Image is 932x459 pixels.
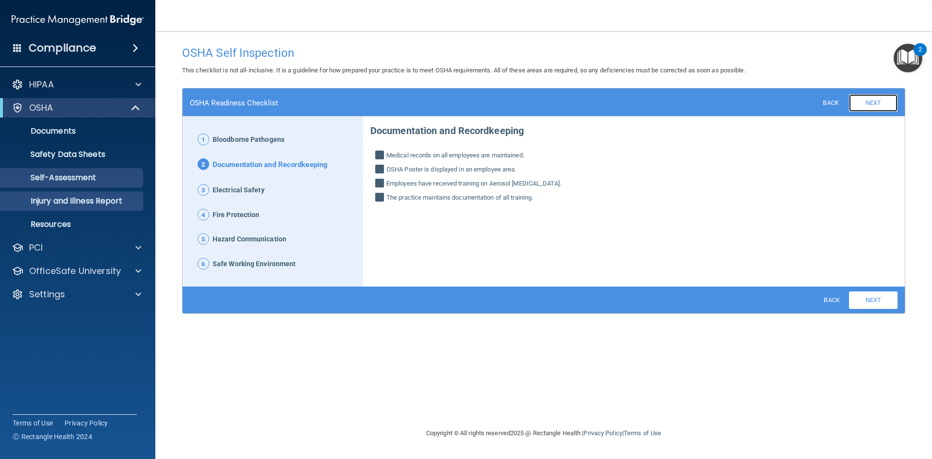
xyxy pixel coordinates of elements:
[375,194,386,204] input: The practice maintains documentation of all training.
[198,233,209,245] span: 5
[29,41,96,55] h4: Compliance
[29,102,53,114] p: OSHA
[583,429,622,437] a: Privacy Policy
[815,96,846,109] a: Back
[190,99,278,107] h4: OSHA Readiness Checklist
[12,79,141,90] a: HIPAA
[12,10,144,30] img: PMB logo
[386,164,516,175] span: OSHA Poster is displayed in an employee area.
[65,418,108,428] a: Privacy Policy
[894,44,922,72] button: Open Resource Center, 2 new notifications
[198,158,209,170] span: 2
[198,184,209,196] span: 3
[6,220,139,229] p: Resources
[12,242,141,254] a: PCI
[198,258,209,270] span: 6
[12,289,141,300] a: Settings
[198,134,209,145] span: 1
[370,117,898,140] p: Documentation and Recordkeeping
[375,166,386,175] input: OSHA Poster is displayed in an employee area.
[849,94,898,112] a: Next
[815,293,847,306] a: Back
[29,79,54,90] p: HIPAA
[375,180,386,189] input: Employees have received training on Aerosol [MEDICAL_DATA].
[6,196,139,206] p: Injury and Illness Report
[12,265,141,277] a: OfficeSafe University
[12,102,141,114] a: OSHA
[386,192,533,204] span: The practice maintains documentation of all training.
[849,291,898,309] a: Next
[29,265,121,277] p: OfficeSafe University
[624,429,661,437] a: Terms of Use
[182,47,905,59] h4: OSHA Self Inspection
[6,126,139,136] p: Documents
[29,242,43,254] p: PCI
[182,67,746,74] span: This checklist is not all-inclusive. It is a guideline for how prepared your practice is to meet ...
[213,134,284,146] span: Bloodborne Pathogens
[213,233,286,246] span: Hazard Communication
[366,418,721,449] div: Copyright © All rights reserved 2025 @ Rectangle Health | |
[13,432,92,442] span: Ⓒ Rectangle Health 2024
[375,152,386,161] input: Medical records on all employees are maintained.
[213,258,296,271] span: Safe Working Environment
[13,418,53,428] a: Terms of Use
[386,178,561,189] span: Employees have received training on Aerosol [MEDICAL_DATA].
[213,184,265,197] span: Electrical Safety
[29,289,65,300] p: Settings
[213,209,260,221] span: Fire Protection
[6,173,139,183] p: Self-Assessment
[213,158,328,172] span: Documentation and Recordkeeping
[6,150,139,159] p: Safety Data Sheets
[198,209,209,221] span: 4
[386,150,524,161] span: Medical records on all employees are maintained.
[918,50,922,62] div: 2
